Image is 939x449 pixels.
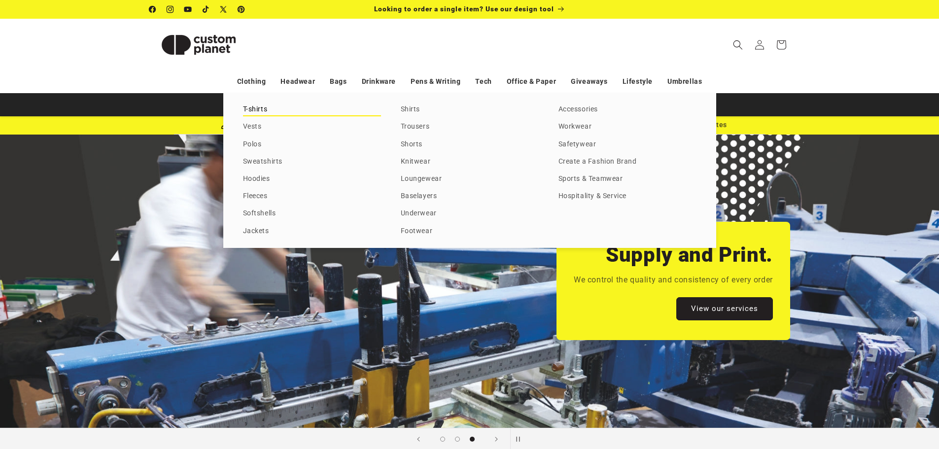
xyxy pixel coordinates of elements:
[475,73,491,90] a: Tech
[280,73,315,90] a: Headwear
[507,73,556,90] a: Office & Paper
[401,103,539,116] a: Shirts
[237,73,266,90] a: Clothing
[411,73,460,90] a: Pens & Writing
[401,173,539,186] a: Loungewear
[401,138,539,151] a: Shorts
[362,73,396,90] a: Drinkware
[606,242,773,268] h2: Supply and Print.
[243,155,381,169] a: Sweatshirts
[435,432,450,447] button: Load slide 1 of 3
[558,120,696,134] a: Workwear
[401,120,539,134] a: Trousers
[401,190,539,203] a: Baselayers
[145,19,251,70] a: Custom Planet
[330,73,347,90] a: Bags
[774,343,939,449] iframe: Chat Widget
[465,432,480,447] button: Load slide 3 of 3
[243,190,381,203] a: Fleeces
[558,155,696,169] a: Create a Fashion Brand
[450,432,465,447] button: Load slide 2 of 3
[401,225,539,238] a: Footwear
[623,73,653,90] a: Lifestyle
[243,207,381,220] a: Softshells
[401,155,539,169] a: Knitwear
[558,103,696,116] a: Accessories
[243,173,381,186] a: Hoodies
[558,190,696,203] a: Hospitality & Service
[243,138,381,151] a: Polos
[558,173,696,186] a: Sports & Teamwear
[558,138,696,151] a: Safetywear
[574,273,773,287] p: We control the quality and consistency of every order
[401,207,539,220] a: Underwear
[149,23,248,67] img: Custom Planet
[667,73,702,90] a: Umbrellas
[571,73,607,90] a: Giveaways
[727,34,749,56] summary: Search
[243,103,381,116] a: T-shirts
[243,120,381,134] a: Vests
[374,5,554,13] span: Looking to order a single item? Use our design tool
[676,297,773,320] a: View our services
[243,225,381,238] a: Jackets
